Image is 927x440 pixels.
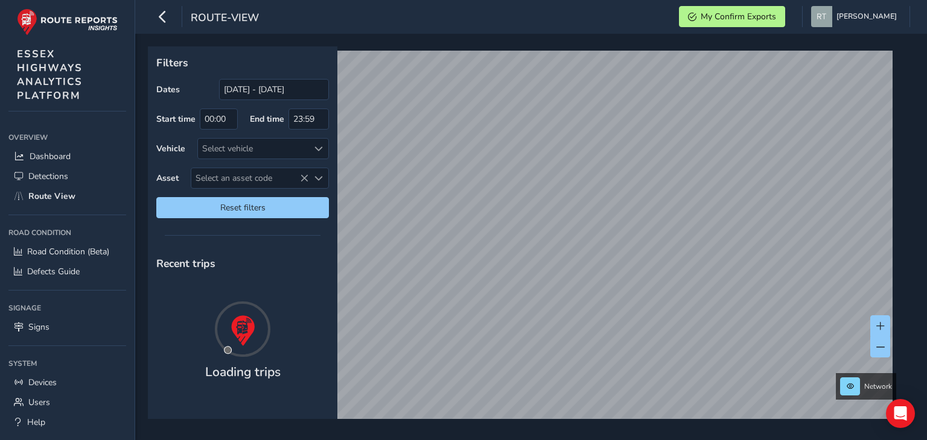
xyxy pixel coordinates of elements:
[28,190,75,202] span: Route View
[156,256,215,271] span: Recent trips
[205,365,281,380] h4: Loading trips
[8,224,126,242] div: Road Condition
[152,51,893,433] canvas: Map
[701,11,776,22] span: My Confirm Exports
[8,186,126,206] a: Route View
[156,84,180,95] label: Dates
[8,354,126,372] div: System
[811,6,832,27] img: diamond-layout
[8,317,126,337] a: Signs
[8,242,126,262] a: Road Condition (Beta)
[250,113,284,125] label: End time
[8,262,126,281] a: Defects Guide
[156,197,329,218] button: Reset filters
[156,55,329,71] p: Filters
[308,168,328,188] div: Select an asset code
[30,151,71,162] span: Dashboard
[17,8,118,36] img: rr logo
[886,399,915,428] div: Open Intercom Messenger
[17,47,83,102] span: ESSEX HIGHWAYS ANALYTICS PLATFORM
[864,382,892,391] span: Network
[8,128,126,146] div: Overview
[28,321,49,333] span: Signs
[836,6,897,27] span: [PERSON_NAME]
[8,299,126,317] div: Signage
[28,377,57,388] span: Devices
[27,266,80,277] span: Defects Guide
[156,113,196,125] label: Start time
[28,171,68,182] span: Detections
[679,6,785,27] button: My Confirm Exports
[191,168,308,188] span: Select an asset code
[156,143,185,154] label: Vehicle
[27,416,45,428] span: Help
[8,166,126,186] a: Detections
[198,139,308,159] div: Select vehicle
[8,372,126,392] a: Devices
[27,246,109,257] span: Road Condition (Beta)
[28,397,50,408] span: Users
[8,412,126,432] a: Help
[191,10,259,27] span: route-view
[811,6,901,27] button: [PERSON_NAME]
[165,202,320,213] span: Reset filters
[8,392,126,412] a: Users
[156,172,179,184] label: Asset
[8,146,126,166] a: Dashboard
